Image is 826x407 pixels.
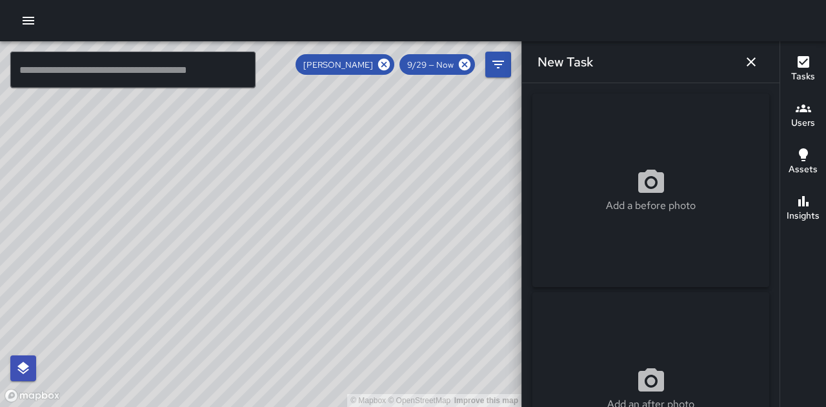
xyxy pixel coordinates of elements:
button: Tasks [780,46,826,93]
span: [PERSON_NAME] [296,59,381,70]
button: Insights [780,186,826,232]
h6: Insights [787,209,820,223]
h6: Assets [789,163,818,177]
div: 9/29 — Now [399,54,475,75]
h6: Users [791,116,815,130]
span: 9/29 — Now [399,59,461,70]
button: Filters [485,52,511,77]
p: Add a before photo [606,198,696,213]
button: Assets [780,139,826,186]
h6: Tasks [791,70,815,84]
button: Users [780,93,826,139]
h6: New Task [538,52,593,72]
div: [PERSON_NAME] [296,54,394,75]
